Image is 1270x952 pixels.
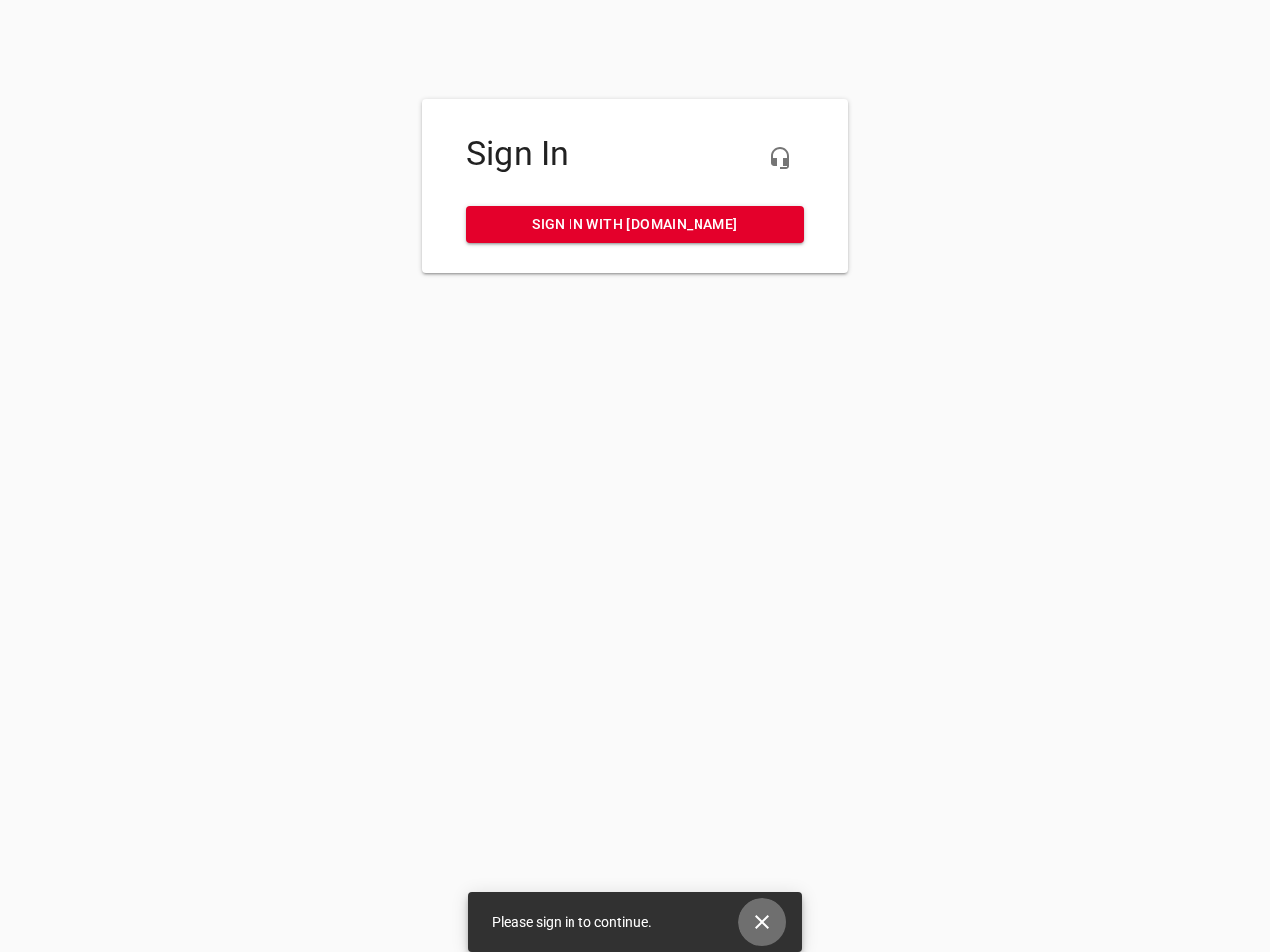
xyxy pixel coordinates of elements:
[492,914,652,930] span: Please sign in to continue.
[836,223,1255,937] iframe: Chat
[466,206,804,243] a: Sign in with [DOMAIN_NAME]
[482,212,788,237] span: Sign in with [DOMAIN_NAME]
[466,134,804,174] h4: Sign In
[738,898,786,946] button: Close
